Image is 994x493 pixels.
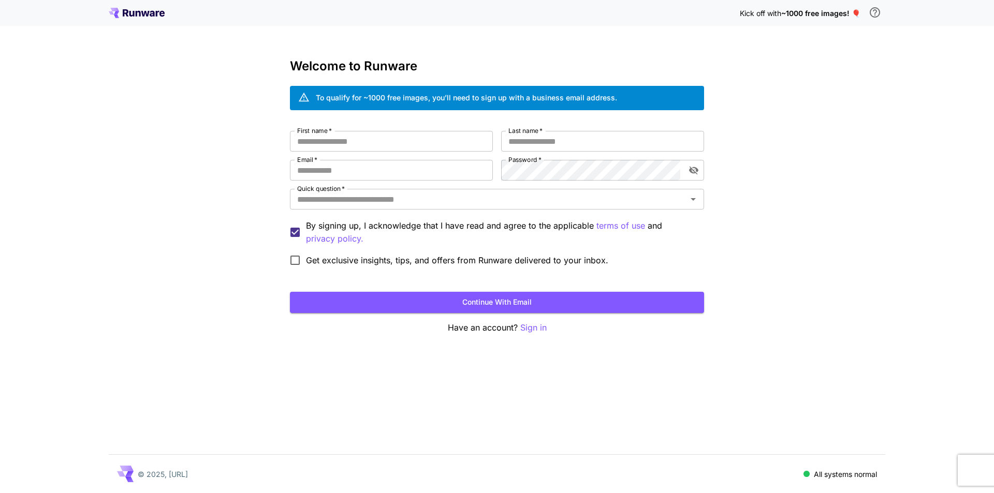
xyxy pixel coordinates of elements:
label: Quick question [297,184,345,193]
button: In order to qualify for free credit, you need to sign up with a business email address and click ... [865,2,885,23]
p: © 2025, [URL] [138,469,188,480]
button: toggle password visibility [684,161,703,180]
label: Email [297,155,317,164]
label: Password [508,155,542,164]
p: All systems normal [814,469,877,480]
label: Last name [508,126,543,135]
span: Get exclusive insights, tips, and offers from Runware delivered to your inbox. [306,254,608,266]
p: terms of use [596,219,645,232]
p: By signing up, I acknowledge that I have read and agree to the applicable and [306,219,696,245]
label: First name [297,126,332,135]
span: Kick off with [740,9,781,18]
p: Have an account? [290,321,704,334]
button: By signing up, I acknowledge that I have read and agree to the applicable terms of use and [306,232,363,245]
h3: Welcome to Runware [290,59,704,73]
button: Open [686,192,700,206]
button: Sign in [520,321,547,334]
button: Continue with email [290,292,704,313]
div: To qualify for ~1000 free images, you’ll need to sign up with a business email address. [316,92,617,103]
span: ~1000 free images! 🎈 [781,9,860,18]
button: By signing up, I acknowledge that I have read and agree to the applicable and privacy policy. [596,219,645,232]
p: privacy policy. [306,232,363,245]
